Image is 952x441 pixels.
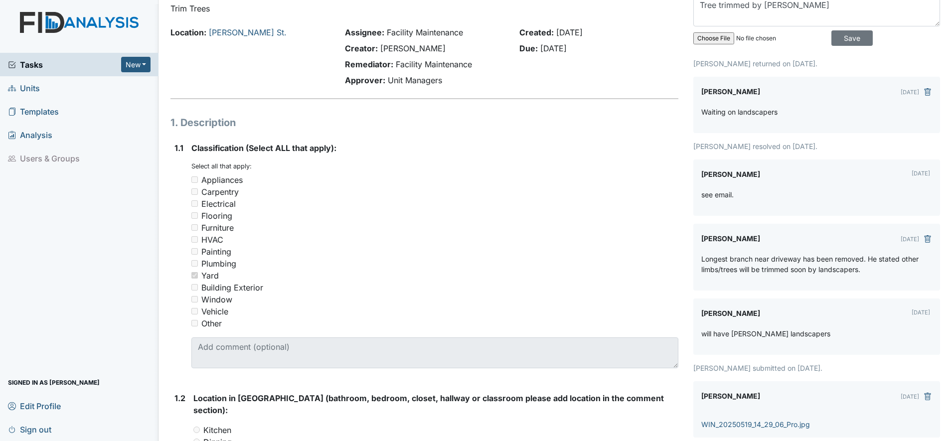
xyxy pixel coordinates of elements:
div: Carpentry [201,186,239,198]
span: [DATE] [556,27,583,37]
input: Building Exterior [191,284,198,291]
label: [PERSON_NAME] [701,167,760,181]
input: Yard [191,272,198,279]
small: [DATE] [901,236,919,243]
p: [PERSON_NAME] submitted on [DATE]. [693,363,940,373]
div: Painting [201,246,231,258]
div: Window [201,294,232,305]
div: Electrical [201,198,236,210]
span: Classification (Select ALL that apply): [191,143,336,153]
input: Carpentry [191,188,198,195]
a: Tasks [8,59,121,71]
small: [DATE] [912,309,930,316]
p: Longest branch near driveway has been removed. He stated other limbs/trees will be trimmed soon b... [701,254,932,275]
p: [PERSON_NAME] resolved on [DATE]. [693,141,940,151]
p: [PERSON_NAME] returned on [DATE]. [693,58,940,69]
input: Vehicle [191,308,198,314]
strong: Location: [170,27,206,37]
label: [PERSON_NAME] [701,232,760,246]
small: [DATE] [912,170,930,177]
span: Units [8,80,40,96]
span: Analysis [8,127,52,143]
div: HVAC [201,234,223,246]
a: WIN_20250519_14_29_06_Pro.jpg [701,420,810,429]
label: [PERSON_NAME] [701,389,760,403]
div: Furniture [201,222,234,234]
input: Appliances [191,176,198,183]
input: Window [191,296,198,302]
p: Trim Trees [170,2,678,14]
div: Plumbing [201,258,236,270]
input: Furniture [191,224,198,231]
input: Painting [191,248,198,255]
div: Yard [201,270,219,282]
span: Signed in as [PERSON_NAME] [8,375,100,390]
span: [DATE] [540,43,567,53]
span: Facility Maintenance [387,27,463,37]
div: Vehicle [201,305,228,317]
strong: Creator: [345,43,378,53]
span: Location in [GEOGRAPHIC_DATA] (bathroom, bedroom, closet, hallway or classroom please add locatio... [193,393,664,415]
input: Electrical [191,200,198,207]
strong: Created: [519,27,554,37]
label: [PERSON_NAME] [701,306,760,320]
p: see email. [701,189,734,200]
input: Kitchen [193,427,200,433]
a: [PERSON_NAME] St. [209,27,287,37]
label: 1.2 [174,392,185,404]
span: Unit Managers [388,75,442,85]
span: [PERSON_NAME] [380,43,446,53]
h1: 1. Description [170,115,678,130]
p: Waiting on landscapers [701,107,778,117]
span: Facility Maintenance [396,59,472,69]
div: Appliances [201,174,243,186]
input: Flooring [191,212,198,219]
span: Edit Profile [8,398,61,414]
strong: Remediator: [345,59,393,69]
input: Other [191,320,198,326]
label: Kitchen [203,424,231,436]
div: Other [201,317,222,329]
small: [DATE] [901,393,919,400]
label: [PERSON_NAME] [701,85,760,99]
strong: Approver: [345,75,385,85]
div: Building Exterior [201,282,263,294]
strong: Due: [519,43,538,53]
label: 1.1 [174,142,183,154]
span: Templates [8,104,59,119]
p: will have [PERSON_NAME] landscapers [701,328,830,339]
small: Select all that apply: [191,162,252,170]
input: Plumbing [191,260,198,267]
button: New [121,57,151,72]
small: [DATE] [901,89,919,96]
span: Sign out [8,422,51,437]
input: Save [831,30,873,46]
input: HVAC [191,236,198,243]
div: Flooring [201,210,232,222]
strong: Assignee: [345,27,384,37]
